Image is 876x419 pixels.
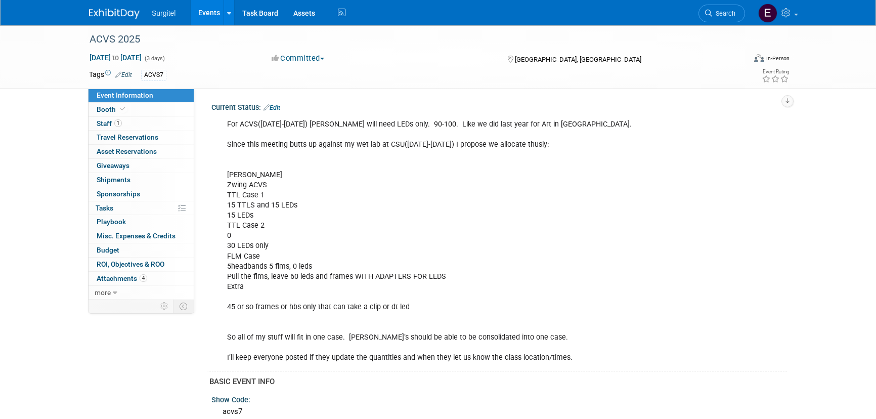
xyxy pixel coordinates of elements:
a: Attachments4 [89,272,194,285]
td: Tags [89,69,132,81]
span: Misc. Expenses & Credits [97,232,176,240]
span: Shipments [97,176,130,184]
div: Show Code: [211,392,787,405]
span: [GEOGRAPHIC_DATA], [GEOGRAPHIC_DATA] [515,56,641,63]
a: Asset Reservations [89,145,194,158]
a: Budget [89,243,194,257]
a: more [89,286,194,300]
span: Event Information [97,91,153,99]
img: ExhibitDay [89,9,140,19]
span: ROI, Objectives & ROO [97,260,164,268]
a: Event Information [89,89,194,102]
span: Giveaways [97,161,129,170]
span: more [95,288,111,297]
a: Travel Reservations [89,131,194,144]
td: Personalize Event Tab Strip [156,300,173,313]
div: ACVS 2025 [86,30,730,49]
a: Booth [89,103,194,116]
img: Event Coordinator [758,4,777,23]
div: Current Status: [211,100,787,113]
span: Tasks [96,204,113,212]
a: Shipments [89,173,194,187]
a: Misc. Expenses & Credits [89,229,194,243]
span: to [111,54,120,62]
div: Event Rating [762,69,789,74]
span: Playbook [97,218,126,226]
button: Committed [268,53,328,64]
span: Travel Reservations [97,133,158,141]
span: Asset Reservations [97,147,157,155]
div: For ACVS([DATE]-[DATE]) [PERSON_NAME] will need LEDs only. 90-100. Like we did last year for Art ... [220,114,676,368]
span: Surgitel [152,9,176,17]
i: Booth reservation complete [120,106,125,112]
span: Search [712,10,735,17]
span: Booth [97,105,127,113]
div: Event Format [685,53,790,68]
img: Format-Inperson.png [754,54,764,62]
a: Tasks [89,201,194,215]
div: BASIC EVENT INFO [209,376,779,387]
a: Playbook [89,215,194,229]
div: ACVS7 [141,70,166,80]
span: 4 [140,274,147,282]
a: Staff1 [89,117,194,131]
a: Search [698,5,745,22]
span: 1 [114,119,122,127]
a: Sponsorships [89,187,194,201]
td: Toggle Event Tabs [173,300,194,313]
div: In-Person [766,55,790,62]
a: Giveaways [89,159,194,173]
span: Staff [97,119,122,128]
span: Sponsorships [97,190,140,198]
span: Budget [97,246,119,254]
a: ROI, Objectives & ROO [89,258,194,271]
span: [DATE] [DATE] [89,53,142,62]
a: Edit [264,104,280,111]
a: Edit [115,71,132,78]
span: (3 days) [144,55,165,62]
span: Attachments [97,274,147,282]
